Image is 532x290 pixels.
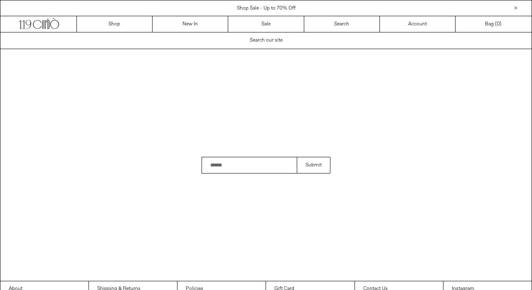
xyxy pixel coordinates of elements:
[380,16,456,32] a: Account
[153,16,228,32] a: New In
[77,16,153,32] a: Shop
[202,157,297,174] input: Search
[304,16,380,32] a: Search
[250,37,283,44] span: Search our site
[297,157,330,174] button: Submit
[228,16,304,32] a: Sale
[497,20,501,28] span: )
[237,5,296,12] a: Shop Sale - Up to 70% Off
[497,21,500,27] span: 0
[456,16,531,32] a: Bag ()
